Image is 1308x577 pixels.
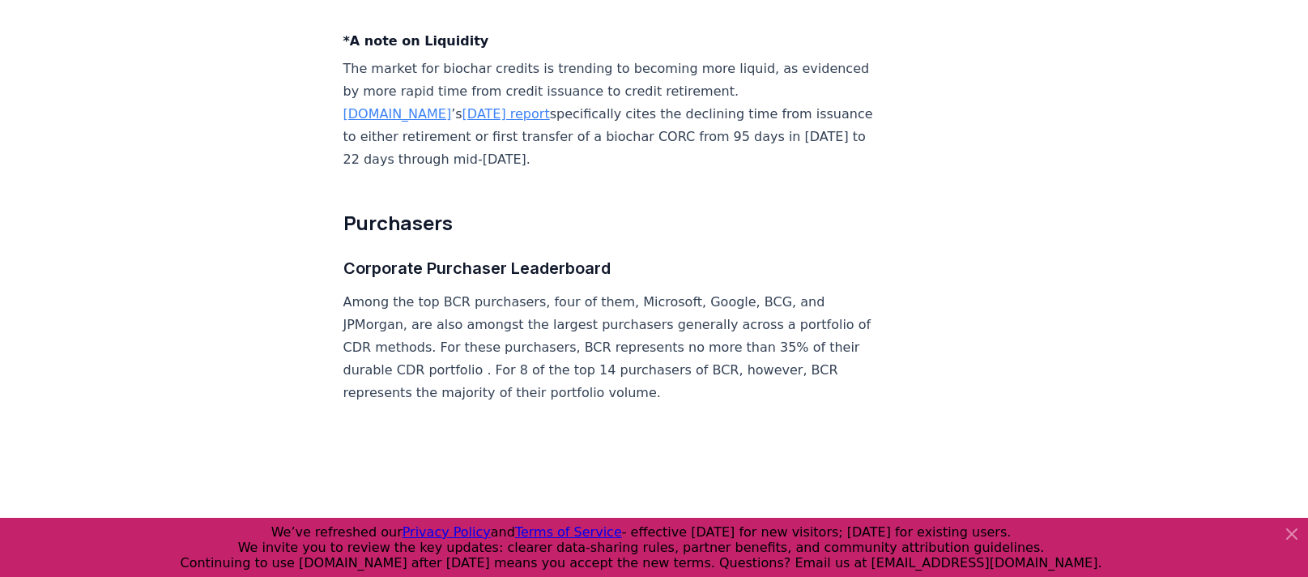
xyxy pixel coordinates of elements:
a: [DATE] report [462,106,550,122]
h3: Corporate Purchaser Leaderboard [343,255,880,281]
a: [DOMAIN_NAME] [343,106,452,122]
h4: *A note on Liquidity [343,32,880,51]
h2: Purchasers [343,210,880,236]
p: The market for biochar credits is trending to becoming more liquid, as evidenced by more rapid ti... [343,58,880,171]
p: Among the top BCR purchasers, four of them, Microsoft, Google, BCG, and JPMorgan, are also amongs... [343,291,880,404]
